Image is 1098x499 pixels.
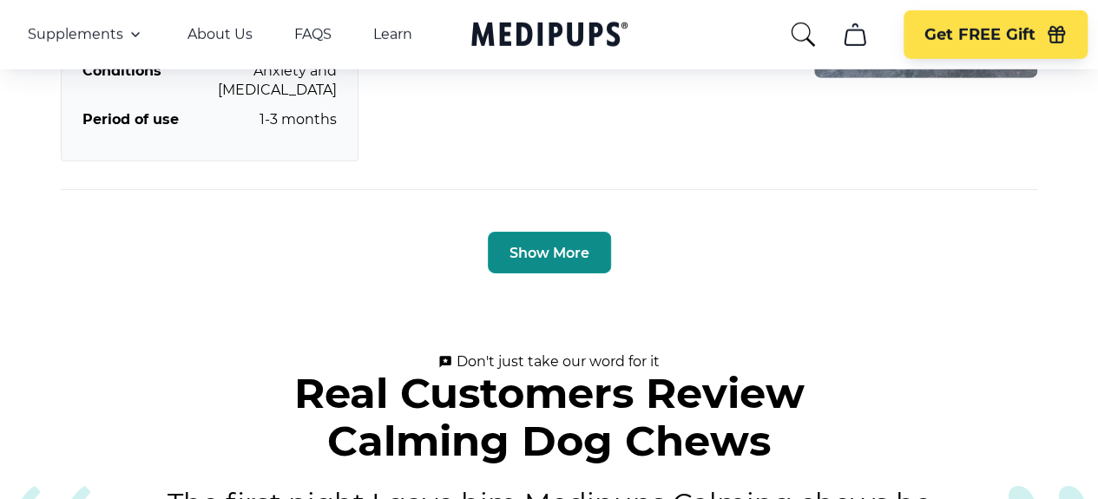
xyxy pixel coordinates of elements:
button: cart [834,14,876,56]
span: Get FREE Gift [924,25,1036,45]
button: Supplements [28,24,146,45]
a: About Us [187,26,253,43]
button: Get FREE Gift [904,10,1088,59]
span: 1-3 months [260,110,337,129]
h5: Real Customers review Calming Dog Chews [294,370,805,465]
a: Learn [373,26,412,43]
a: Medipups [471,18,628,54]
span: Don't just take our word for it [438,353,660,370]
button: search [789,21,817,49]
button: Show More [488,232,611,273]
b: Conditions [82,62,161,100]
span: Anxiety and [MEDICAL_DATA] [166,62,337,100]
a: FAQS [294,26,332,43]
b: Period of use [82,110,179,129]
span: Supplements [28,26,123,43]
